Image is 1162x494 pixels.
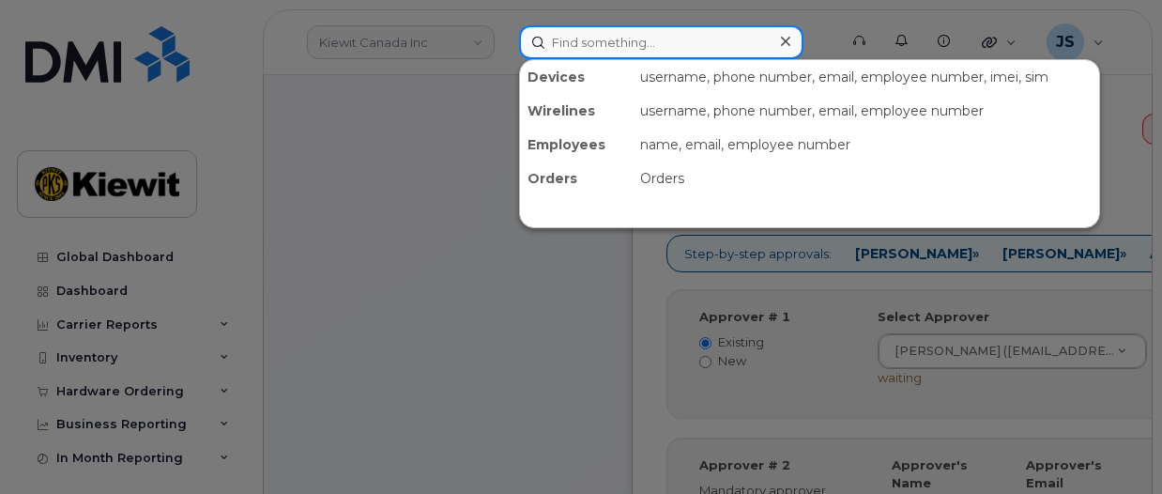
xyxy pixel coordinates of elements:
div: username, phone number, email, employee number, imei, sim [633,60,1099,94]
div: name, email, employee number [633,128,1099,162]
div: Devices [520,60,633,94]
iframe: Messenger Launcher [1080,412,1148,480]
div: username, phone number, email, employee number [633,94,1099,128]
div: Orders [520,162,633,195]
div: Wirelines [520,94,633,128]
input: Find something... [519,25,803,59]
div: Employees [520,128,633,162]
div: Orders [633,162,1099,195]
